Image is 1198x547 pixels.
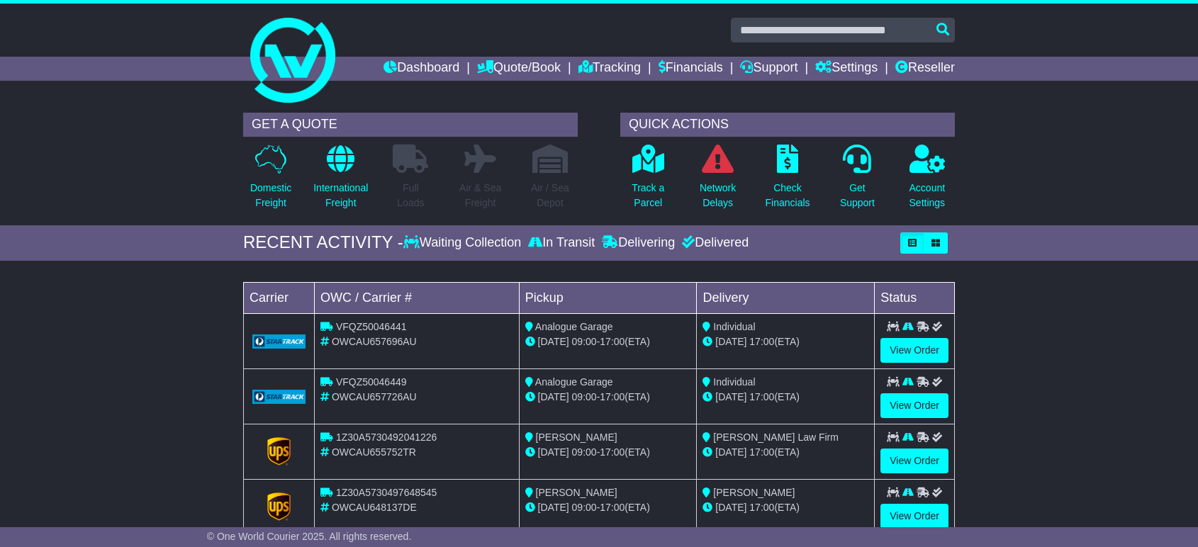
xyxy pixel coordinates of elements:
a: GetSupport [839,144,875,218]
span: OWCAU655752TR [332,446,416,458]
span: [DATE] [715,446,746,458]
p: Get Support [840,181,875,210]
span: 1Z30A5730497648545 [336,487,437,498]
img: GetCarrierServiceLogo [267,437,291,466]
span: Analogue Garage [535,321,613,332]
span: VFQZ50046441 [336,321,407,332]
p: Network Delays [700,181,736,210]
a: Dashboard [384,57,459,81]
span: 17:00 [600,446,625,458]
a: Quote/Book [477,57,561,81]
span: [DATE] [715,336,746,347]
img: GetCarrierServiceLogo [252,390,306,404]
td: Status [875,282,955,313]
span: VFQZ50046449 [336,376,407,388]
p: International Freight [313,181,368,210]
span: 17:00 [600,502,625,513]
a: View Order [880,504,948,529]
div: Waiting Collection [403,235,525,251]
div: Delivered [678,235,749,251]
span: [PERSON_NAME] [536,487,617,498]
a: DomesticFreight [250,144,292,218]
a: CheckFinancials [765,144,811,218]
a: View Order [880,338,948,363]
a: Reseller [895,57,955,81]
p: Domestic Freight [250,181,291,210]
span: 17:00 [749,391,774,402]
p: Track a Parcel [632,181,664,210]
div: GET A QUOTE [243,113,578,137]
span: [PERSON_NAME] Law Firm [713,432,839,443]
span: [DATE] [715,391,746,402]
span: [DATE] [538,446,569,458]
p: Check Financials [766,181,810,210]
a: Tracking [578,57,641,81]
a: Support [740,57,797,81]
a: View Order [880,393,948,418]
span: Analogue Garage [535,376,613,388]
span: [DATE] [715,502,746,513]
span: [DATE] [538,391,569,402]
span: 09:00 [572,502,597,513]
span: OWCAU657726AU [332,391,417,402]
span: 17:00 [749,502,774,513]
span: 17:00 [749,336,774,347]
div: (ETA) [702,500,868,515]
span: 17:00 [749,446,774,458]
span: © One World Courier 2025. All rights reserved. [207,531,412,542]
a: View Order [880,449,948,473]
div: - (ETA) [525,390,691,405]
div: (ETA) [702,334,868,349]
a: AccountSettings [909,144,946,218]
span: 17:00 [600,336,625,347]
p: Account Settings [909,181,946,210]
td: OWC / Carrier # [315,282,520,313]
td: Pickup [519,282,697,313]
a: Track aParcel [631,144,665,218]
a: InternationalFreight [313,144,369,218]
td: Delivery [697,282,875,313]
p: Air / Sea Depot [531,181,569,210]
span: 09:00 [572,391,597,402]
div: - (ETA) [525,445,691,460]
p: Air & Sea Freight [459,181,501,210]
span: 09:00 [572,336,597,347]
span: [DATE] [538,502,569,513]
span: Individual [713,376,755,388]
span: [DATE] [538,336,569,347]
div: (ETA) [702,445,868,460]
p: Full Loads [393,181,428,210]
span: [PERSON_NAME] [536,432,617,443]
span: [PERSON_NAME] [713,487,795,498]
img: GetCarrierServiceLogo [252,334,306,349]
span: 17:00 [600,391,625,402]
div: - (ETA) [525,334,691,349]
span: 1Z30A5730492041226 [336,432,437,443]
a: Financials [659,57,723,81]
div: Delivering [598,235,678,251]
img: GetCarrierServiceLogo [267,492,291,521]
span: OWCAU648137DE [332,502,417,513]
div: In Transit [525,235,598,251]
a: NetworkDelays [699,144,737,218]
div: - (ETA) [525,500,691,515]
div: RECENT ACTIVITY - [243,232,403,253]
div: QUICK ACTIONS [620,113,955,137]
span: OWCAU657696AU [332,336,417,347]
a: Settings [815,57,878,81]
td: Carrier [244,282,315,313]
span: Individual [713,321,755,332]
span: 09:00 [572,446,597,458]
div: (ETA) [702,390,868,405]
